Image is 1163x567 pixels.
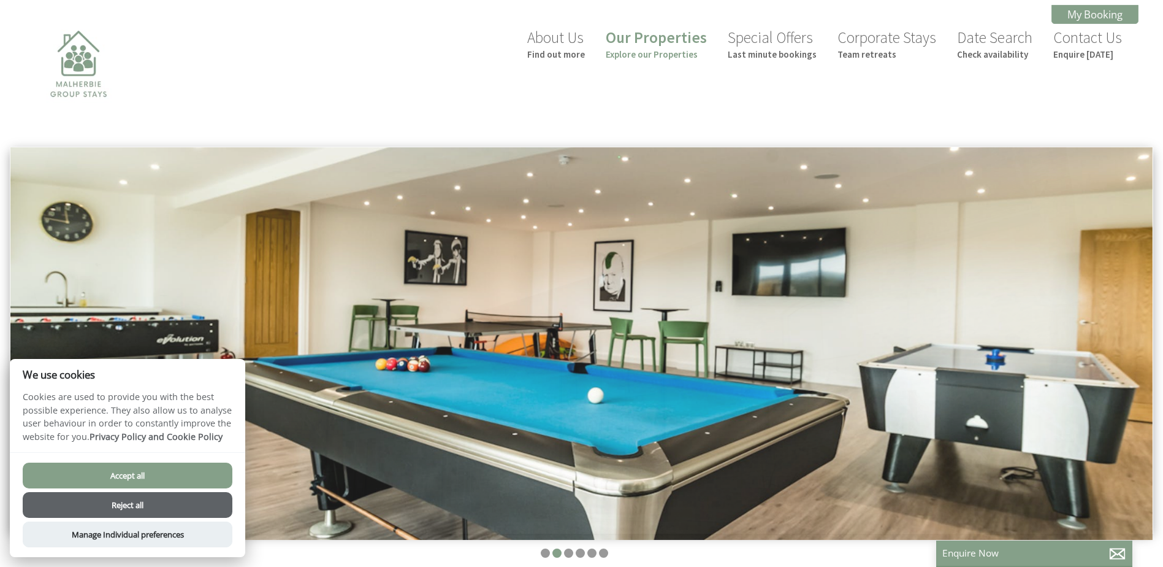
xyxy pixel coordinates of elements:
p: Cookies are used to provide you with the best possible experience. They also allow us to analyse ... [10,390,245,452]
button: Accept all [23,463,232,488]
small: Enquire [DATE] [1053,48,1122,60]
p: Enquire Now [942,547,1126,560]
small: Find out more [527,48,585,60]
a: Contact UsEnquire [DATE] [1053,28,1122,60]
img: Malherbie Group Stays [17,23,140,145]
a: My Booking [1051,5,1138,24]
small: Check availability [957,48,1032,60]
a: Our PropertiesExplore our Properties [606,28,707,60]
small: Last minute bookings [728,48,817,60]
small: Explore our Properties [606,48,707,60]
a: Corporate StaysTeam retreats [837,28,936,60]
button: Manage Individual preferences [23,522,232,547]
h2: We use cookies [10,369,245,380]
a: Date SearchCheck availability [957,28,1032,60]
a: Special OffersLast minute bookings [728,28,817,60]
button: Reject all [23,492,232,518]
a: Privacy Policy and Cookie Policy [90,431,223,442]
a: About UsFind out more [527,28,585,60]
small: Team retreats [837,48,936,60]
